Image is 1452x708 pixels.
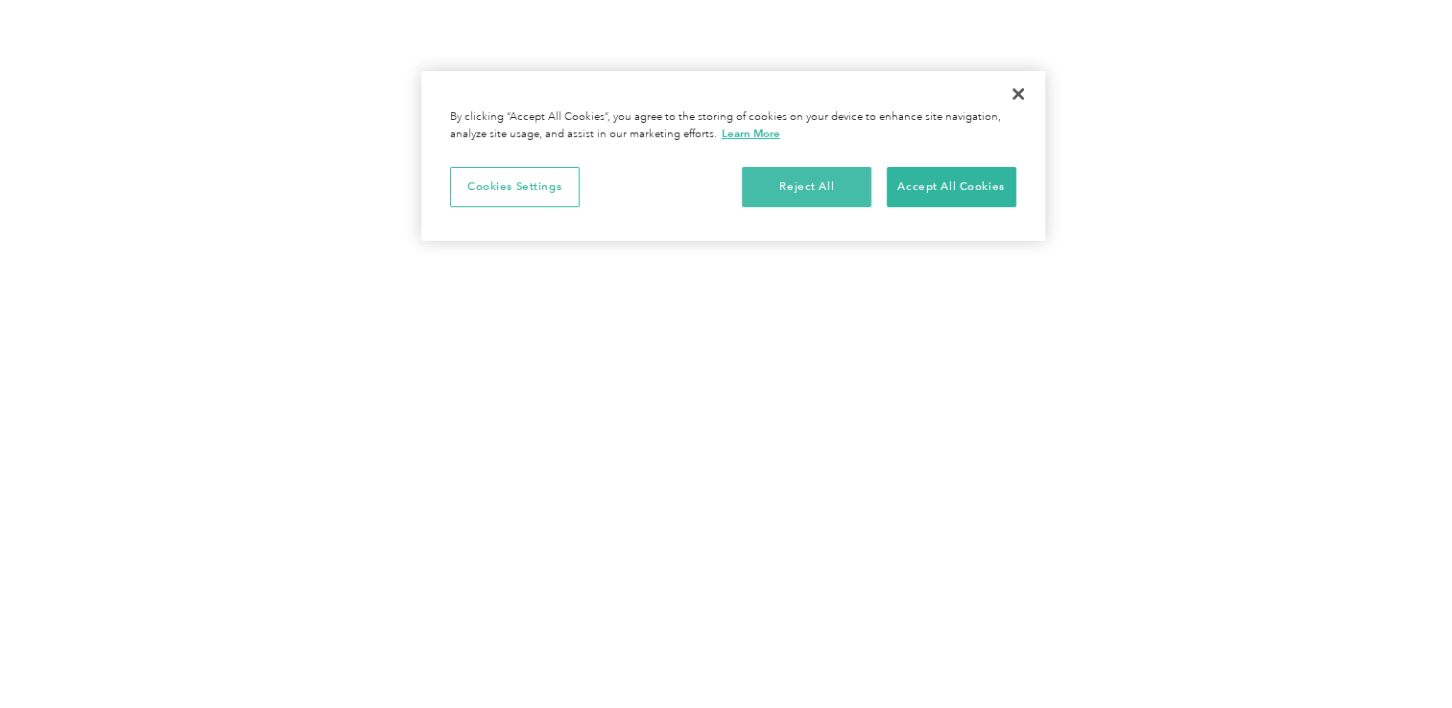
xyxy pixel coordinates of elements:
button: Accept All Cookies [887,167,1016,207]
button: Close [997,73,1039,115]
div: By clicking “Accept All Cookies”, you agree to the storing of cookies on your device to enhance s... [450,109,1016,143]
a: More information about your privacy, opens in a new tab [722,127,780,140]
div: Cookie banner [421,71,1045,241]
button: Reject All [742,167,871,207]
button: Cookies Settings [450,167,580,207]
div: Privacy [421,71,1045,241]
